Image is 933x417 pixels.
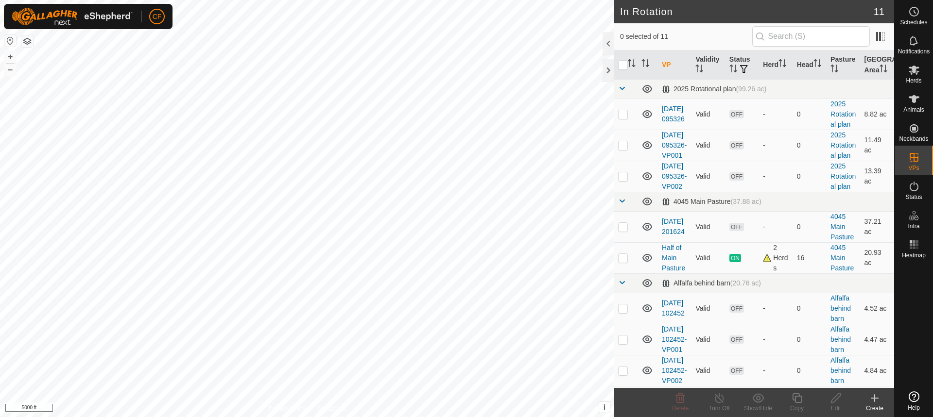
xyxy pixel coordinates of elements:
[763,366,789,376] div: -
[905,194,922,200] span: Status
[830,325,851,353] a: Alfalfa behind barn
[793,242,827,273] td: 16
[4,35,16,47] button: Reset Map
[908,165,919,171] span: VPs
[861,324,894,355] td: 4.47 ac
[620,6,874,17] h2: In Rotation
[902,252,926,258] span: Heatmap
[21,35,33,47] button: Map Layers
[729,66,737,74] p-sorticon: Activate to sort
[4,64,16,75] button: –
[672,405,689,412] span: Delete
[695,66,703,74] p-sorticon: Activate to sort
[599,402,610,413] button: i
[855,404,894,413] div: Create
[861,355,894,386] td: 4.84 ac
[763,140,789,150] div: -
[763,243,789,273] div: 2 Herds
[691,355,725,386] td: Valid
[830,294,851,322] a: Alfalfa behind barn
[628,61,636,68] p-sorticon: Activate to sort
[153,12,162,22] span: CF
[691,293,725,324] td: Valid
[662,325,687,353] a: [DATE] 102452-VP001
[880,66,887,74] p-sorticon: Activate to sort
[793,386,827,417] td: 0
[691,242,725,273] td: Valid
[830,213,854,241] a: 4045 Main Pasture
[763,222,789,232] div: -
[691,211,725,242] td: Valid
[861,211,894,242] td: 37.21 ac
[691,161,725,192] td: Valid
[793,355,827,386] td: 0
[908,405,920,411] span: Help
[793,99,827,130] td: 0
[269,404,305,413] a: Privacy Policy
[874,4,884,19] span: 11
[4,51,16,63] button: +
[793,161,827,192] td: 0
[691,130,725,161] td: Valid
[861,130,894,161] td: 11.49 ac
[317,404,346,413] a: Contact Us
[900,19,927,25] span: Schedules
[662,85,766,93] div: 2025 Rotational plan
[691,386,725,417] td: Valid
[730,279,761,287] span: (20.76 ac)
[906,78,921,83] span: Herds
[662,279,761,287] div: Alfalfa behind barn
[658,50,691,80] th: VP
[861,242,894,273] td: 20.93 ac
[793,130,827,161] td: 0
[729,172,744,181] span: OFF
[861,161,894,192] td: 13.39 ac
[729,335,744,344] span: OFF
[726,50,759,80] th: Status
[793,50,827,80] th: Head
[662,162,687,190] a: [DATE] 095326-VP002
[763,109,789,119] div: -
[899,136,928,142] span: Neckbands
[729,141,744,150] span: OFF
[861,50,894,80] th: [GEOGRAPHIC_DATA] Area
[729,110,744,118] span: OFF
[763,303,789,314] div: -
[827,50,860,80] th: Pasture
[691,50,725,80] th: Validity
[793,293,827,324] td: 0
[641,61,649,68] p-sorticon: Activate to sort
[778,61,786,68] p-sorticon: Activate to sort
[830,100,856,128] a: 2025 Rotational plan
[700,404,739,413] div: Turn Off
[861,386,894,417] td: 4.37 ac
[729,367,744,375] span: OFF
[763,171,789,182] div: -
[691,324,725,355] td: Valid
[752,26,870,47] input: Search (S)
[830,66,838,74] p-sorticon: Activate to sort
[816,404,855,413] div: Edit
[662,105,685,123] a: [DATE] 095326
[662,131,687,159] a: [DATE] 095326-VP001
[908,223,919,229] span: Infra
[830,356,851,384] a: Alfalfa behind barn
[729,304,744,313] span: OFF
[895,387,933,415] a: Help
[830,131,856,159] a: 2025 Rotational plan
[759,50,793,80] th: Herd
[620,32,752,42] span: 0 selected of 11
[662,299,685,317] a: [DATE] 102452
[662,244,685,272] a: Half of Main Pasture
[813,61,821,68] p-sorticon: Activate to sort
[739,404,777,413] div: Show/Hide
[898,49,930,54] span: Notifications
[830,244,854,272] a: 4045 Main Pasture
[604,403,605,411] span: i
[793,211,827,242] td: 0
[736,85,766,93] span: (99.26 ac)
[662,217,685,235] a: [DATE] 201624
[763,334,789,345] div: -
[861,293,894,324] td: 4.52 ac
[691,99,725,130] td: Valid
